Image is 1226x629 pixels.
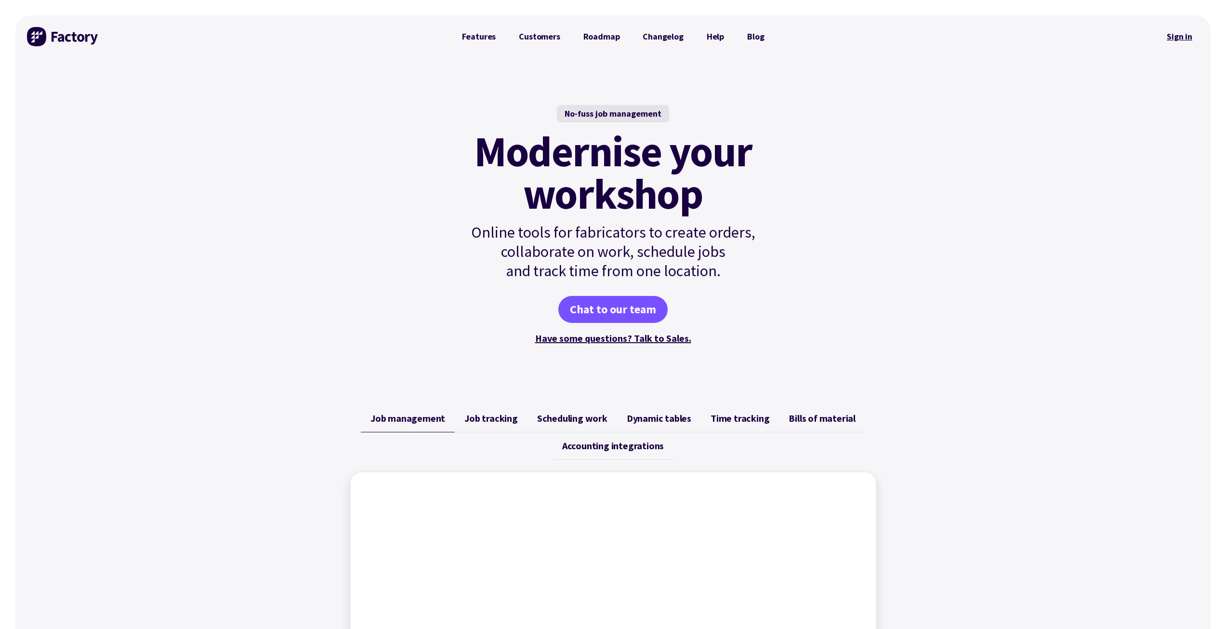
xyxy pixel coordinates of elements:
nav: Primary Navigation [450,27,776,46]
a: Customers [507,27,571,46]
nav: Secondary Navigation [1160,26,1199,48]
a: Have some questions? Talk to Sales. [535,332,691,344]
span: Scheduling work [537,413,607,424]
a: Features [450,27,508,46]
span: Dynamic tables [627,413,691,424]
a: Help [695,27,736,46]
span: Time tracking [711,413,769,424]
a: Roadmap [572,27,632,46]
a: Chat to our team [558,296,668,323]
div: No-fuss job management [557,105,669,122]
span: Bills of material [789,413,856,424]
a: Changelog [631,27,695,46]
img: Factory [27,27,99,46]
mark: Modernise your workshop [474,130,752,215]
span: Job tracking [464,413,518,424]
span: Job management [370,413,445,424]
p: Online tools for fabricators to create orders, collaborate on work, schedule jobs and track time ... [450,223,776,281]
span: Accounting integrations [562,440,664,452]
a: Sign in [1160,26,1199,48]
iframe: Chat Widget [1178,583,1226,629]
a: Blog [736,27,776,46]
